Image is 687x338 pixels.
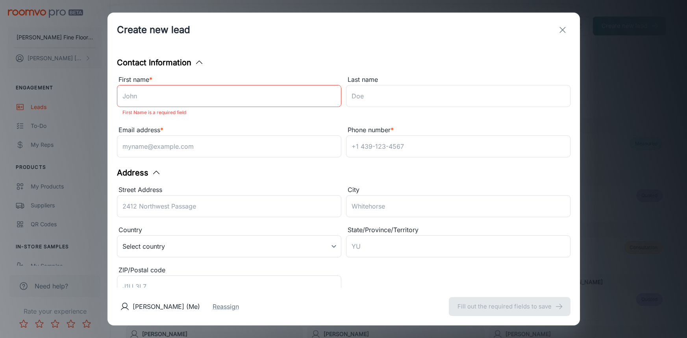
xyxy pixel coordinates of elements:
[346,235,570,257] input: YU
[346,225,570,235] div: State/Province/Territory
[117,225,341,235] div: Country
[122,108,336,117] p: First Name is a required field
[346,195,570,217] input: Whitehorse
[117,195,341,217] input: 2412 Northwest Passage
[346,135,570,157] input: +1 439-123-4567
[117,275,341,297] input: J1U 3L7
[117,235,341,257] div: Select country
[117,185,341,195] div: Street Address
[346,85,570,107] input: Doe
[117,23,190,37] h1: Create new lead
[555,22,570,38] button: exit
[117,167,161,179] button: Address
[117,75,341,85] div: First name
[117,265,341,275] div: ZIP/Postal code
[346,125,570,135] div: Phone number
[117,85,341,107] input: John
[346,75,570,85] div: Last name
[213,302,239,311] button: Reassign
[346,185,570,195] div: City
[117,57,204,68] button: Contact Information
[133,302,200,311] p: [PERSON_NAME] (Me)
[117,125,341,135] div: Email address
[117,135,341,157] input: myname@example.com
